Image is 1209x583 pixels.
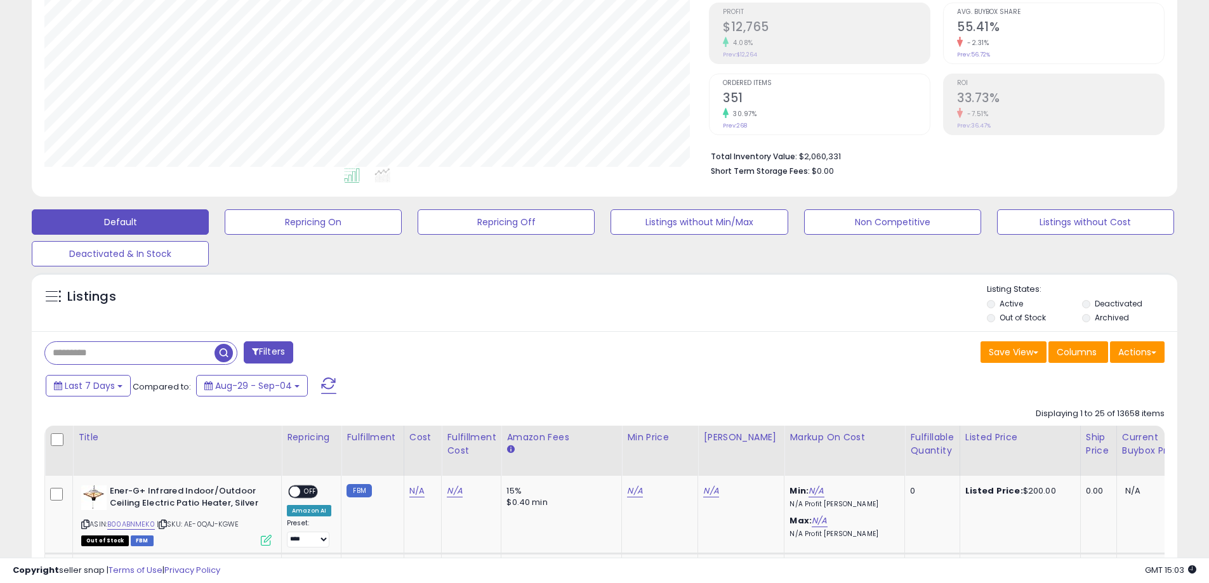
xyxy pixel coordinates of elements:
[287,519,331,547] div: Preset:
[347,431,398,444] div: Fulfillment
[910,431,954,457] div: Fulfillable Quantity
[506,444,514,455] small: Amazon Fees.
[784,426,905,476] th: The percentage added to the cost of goods (COGS) that forms the calculator for Min & Max prices.
[910,485,949,497] div: 0
[965,431,1075,444] div: Listed Price
[109,564,162,576] a: Terms of Use
[1125,485,1140,497] span: N/A
[506,431,616,444] div: Amazon Fees
[447,431,496,457] div: Fulfillment Cost
[347,484,371,497] small: FBM
[1036,408,1165,420] div: Displaying 1 to 25 of 13658 items
[131,535,154,546] span: FBM
[78,431,276,444] div: Title
[703,485,718,497] a: N/A
[789,500,895,509] p: N/A Profit [PERSON_NAME]
[789,431,899,444] div: Markup on Cost
[447,485,462,497] a: N/A
[287,431,336,444] div: Repricing
[627,431,692,444] div: Min Price
[300,487,320,497] span: OFF
[812,514,827,527] a: N/A
[1086,485,1107,497] div: 0.00
[287,505,331,516] div: Amazon AI
[107,519,155,530] a: B00ABNMEK0
[627,485,642,497] a: N/A
[110,485,264,512] b: Ener-G+ Infrared Indoor/Outdoor Ceiling Electric Patio Heater, Silver
[809,485,824,497] a: N/A
[81,485,272,544] div: ASIN:
[1145,564,1196,576] span: 2025-09-12 15:03 GMT
[13,565,220,577] div: seller snap | |
[81,485,107,510] img: 41DcaO815rL._SL40_.jpg
[164,564,220,576] a: Privacy Policy
[506,497,612,508] div: $0.40 min
[965,485,1023,497] b: Listed Price:
[157,519,239,529] span: | SKU: AE-0QAJ-KGWE
[789,530,895,539] p: N/A Profit [PERSON_NAME]
[506,485,612,497] div: 15%
[409,485,425,497] a: N/A
[1122,431,1187,457] div: Current Buybox Price
[1086,431,1111,457] div: Ship Price
[81,535,129,546] span: All listings that are currently out of stock and unavailable for purchase on Amazon
[965,485,1071,497] div: $200.00
[789,514,812,527] b: Max:
[789,485,809,497] b: Min:
[703,431,779,444] div: [PERSON_NAME]
[13,564,59,576] strong: Copyright
[409,431,437,444] div: Cost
